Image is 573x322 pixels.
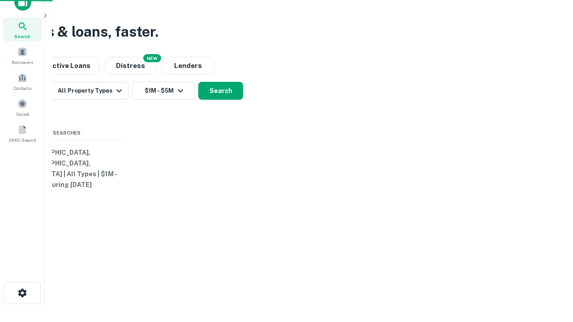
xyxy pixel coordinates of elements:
[14,33,30,40] span: Search
[3,69,42,93] a: Contacts
[3,43,42,68] a: Borrowers
[16,110,29,118] span: Saved
[161,57,215,75] button: Lenders
[38,57,100,75] button: Active Loans
[9,136,36,144] span: SREO Search
[3,95,42,119] a: Saved
[12,59,33,66] span: Borrowers
[51,82,128,100] button: All Property Types
[3,121,42,145] a: SREO Search
[3,17,42,42] a: Search
[13,85,31,92] span: Contacts
[132,82,195,100] button: $1M - $5M
[104,57,158,75] button: Search distressed loans with lien and other non-mortgage details.
[198,82,243,100] button: Search
[528,250,573,293] iframe: Chat Widget
[143,54,161,62] div: NEW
